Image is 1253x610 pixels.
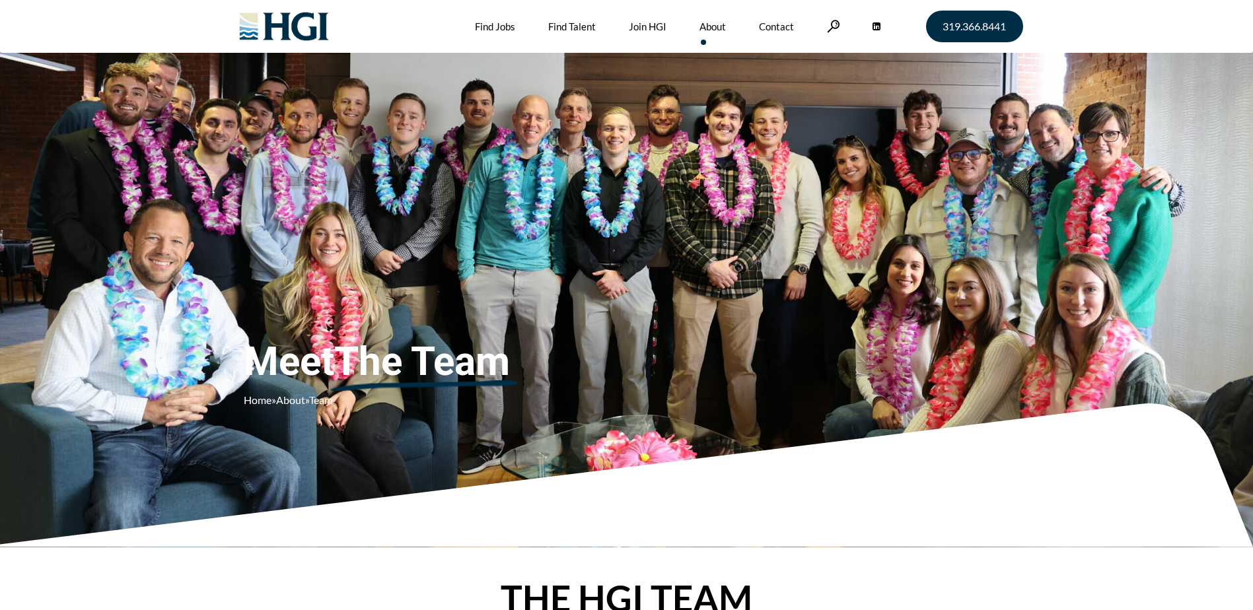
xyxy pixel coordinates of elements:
a: Home [244,393,271,406]
span: Team [309,393,333,406]
span: » » [244,393,333,406]
a: 319.366.8441 [926,11,1023,42]
span: Meet [244,338,600,386]
u: The Team [334,338,510,386]
a: About [276,393,305,406]
span: 319.366.8441 [943,21,1006,32]
a: Search [827,20,840,32]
